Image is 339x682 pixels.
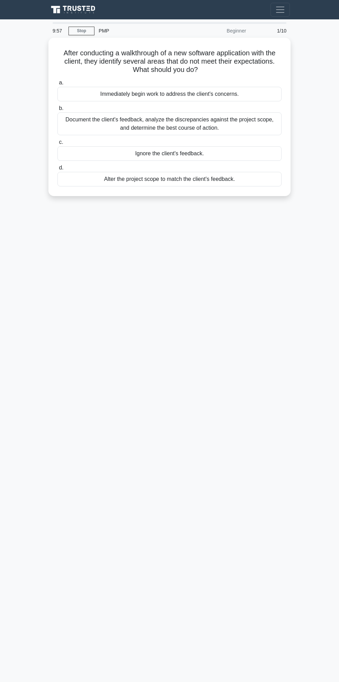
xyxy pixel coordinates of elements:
div: Document the client's feedback, analyze the discrepancies against the project scope, and determin... [57,112,282,135]
div: 1/10 [250,24,291,38]
button: Toggle navigation [271,3,290,17]
div: Beginner [190,24,250,38]
div: PMP [94,24,190,38]
h5: After conducting a walkthrough of a new software application with the client, they identify sever... [57,49,282,74]
div: 9:57 [48,24,68,38]
a: Stop [68,27,94,35]
div: Immediately begin work to address the client's concerns. [57,87,282,101]
div: Alter the project scope to match the client's feedback. [57,172,282,186]
span: b. [59,105,63,111]
span: d. [59,165,63,170]
span: c. [59,139,63,145]
span: a. [59,80,63,85]
div: Ignore the client's feedback. [57,146,282,161]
